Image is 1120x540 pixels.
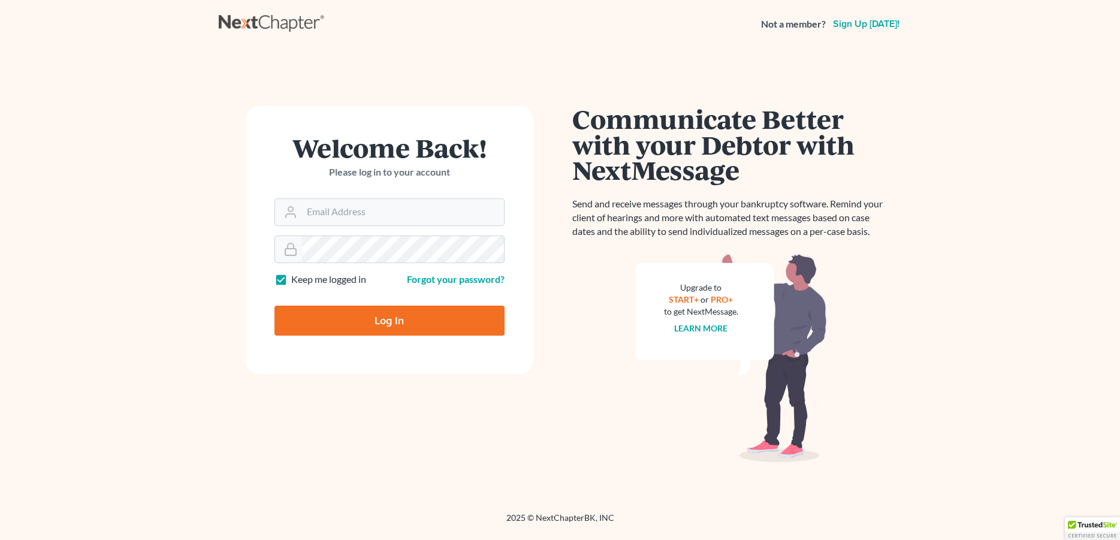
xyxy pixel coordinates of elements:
[291,273,366,286] label: Keep me logged in
[1065,517,1120,540] div: TrustedSite Certified
[664,282,738,294] div: Upgrade to
[669,294,699,304] a: START+
[274,165,505,179] p: Please log in to your account
[711,294,733,304] a: PRO+
[219,512,902,533] div: 2025 © NextChapterBK, INC
[407,273,505,285] a: Forgot your password?
[302,199,504,225] input: Email Address
[274,306,505,336] input: Log In
[701,294,709,304] span: or
[572,106,890,183] h1: Communicate Better with your Debtor with NextMessage
[674,323,727,333] a: Learn more
[664,306,738,318] div: to get NextMessage.
[635,253,827,463] img: nextmessage_bg-59042aed3d76b12b5cd301f8e5b87938c9018125f34e5fa2b7a6b67550977c72.svg
[572,197,890,239] p: Send and receive messages through your bankruptcy software. Remind your client of hearings and mo...
[274,135,505,161] h1: Welcome Back!
[831,19,902,29] a: Sign up [DATE]!
[761,17,826,31] strong: Not a member?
